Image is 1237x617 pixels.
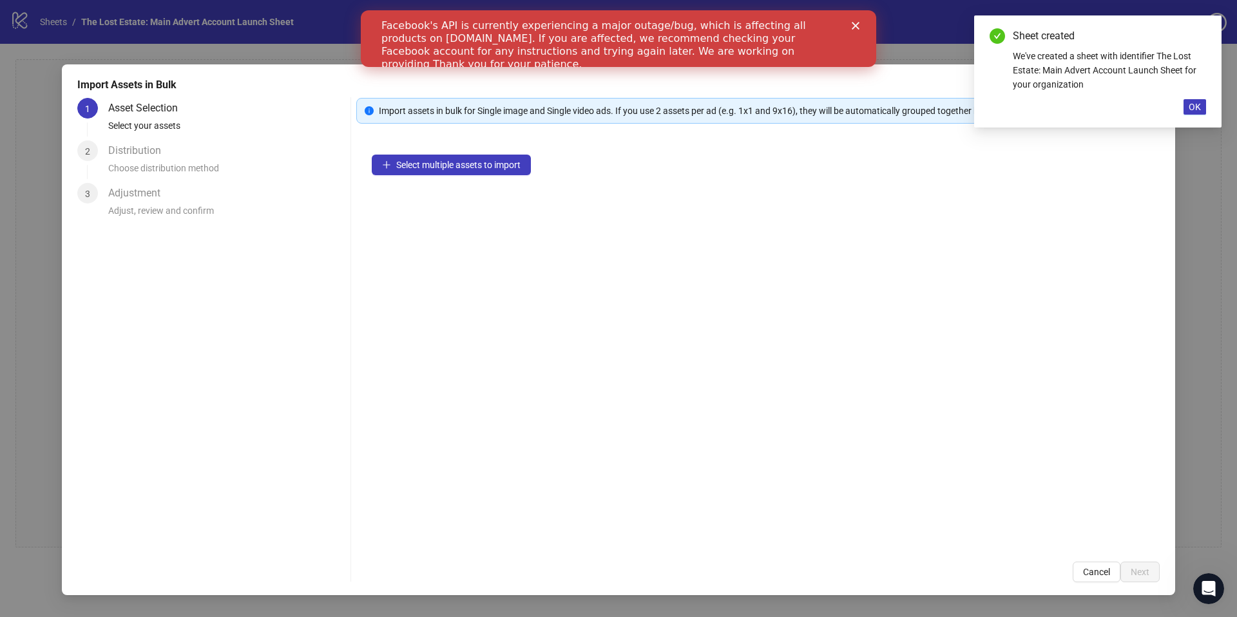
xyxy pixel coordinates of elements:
span: Cancel [1083,567,1110,577]
div: Import assets in bulk for Single image and Single video ads. If you use 2 assets per ad (e.g. 1x1... [379,104,1151,118]
div: Adjustment [108,183,171,204]
span: Select multiple assets to import [396,160,521,170]
span: 2 [85,146,90,157]
button: Next [1120,562,1160,582]
span: check-circle [990,28,1005,44]
button: Select multiple assets to import [372,155,531,175]
span: OK [1189,102,1201,112]
div: Select your assets [108,119,345,140]
div: Distribution [108,140,171,161]
span: info-circle [365,106,374,115]
iframe: Intercom live chat [1193,573,1224,604]
div: Adjust, review and confirm [108,204,345,225]
button: Cancel [1073,562,1120,582]
div: We've created a sheet with identifier The Lost Estate: Main Advert Account Launch Sheet for your ... [1013,49,1206,91]
div: Asset Selection [108,98,188,119]
div: Import Assets in Bulk [77,77,1160,93]
span: 3 [85,189,90,199]
div: Facebook's API is currently experiencing a major outage/bug, which is affecting all products on [... [21,9,474,61]
div: Sheet created [1013,28,1206,44]
div: Choose distribution method [108,161,345,183]
span: 1 [85,104,90,114]
div: Close [491,12,504,19]
span: plus [382,160,391,169]
iframe: Intercom live chat banner [361,10,876,67]
button: OK [1184,99,1206,115]
a: Close [1192,28,1206,43]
